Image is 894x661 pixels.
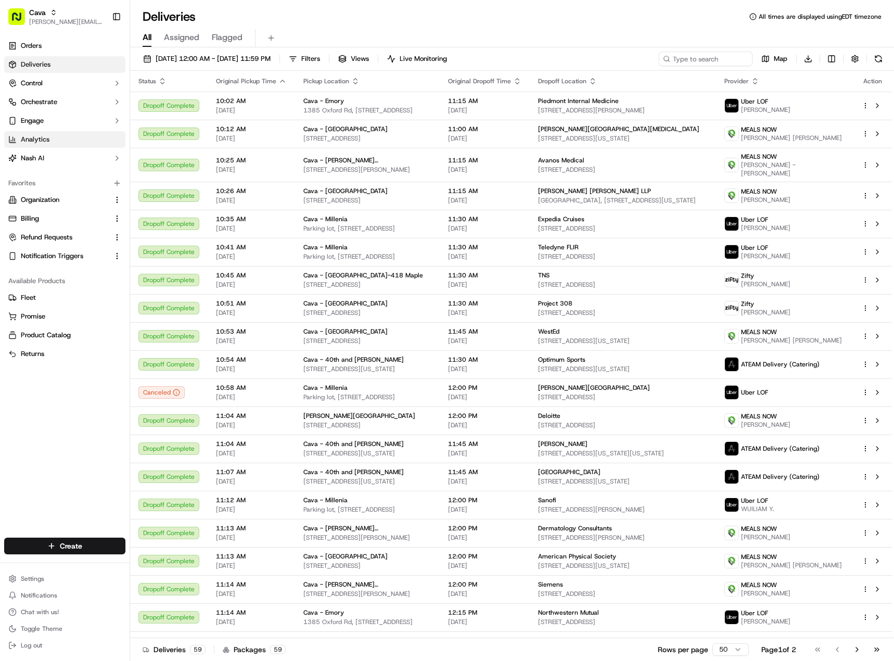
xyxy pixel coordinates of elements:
[216,533,287,542] span: [DATE]
[21,312,45,321] span: Promise
[303,496,348,504] span: Cava - Millenia
[8,195,109,205] a: Organization
[156,54,271,63] span: [DATE] 12:00 AM - [DATE] 11:59 PM
[741,161,845,177] span: [PERSON_NAME] - [PERSON_NAME]
[303,252,431,261] span: Parking lot, [STREET_ADDRESS]
[4,94,125,110] button: Orchestrate
[741,360,820,368] span: ATEAM Delivery (Catering)
[382,52,452,66] button: Live Monitoring
[216,421,287,429] span: [DATE]
[21,608,59,616] span: Chat with us!
[303,77,349,85] span: Pickup Location
[4,289,125,306] button: Fleet
[303,281,431,289] span: [STREET_ADDRESS]
[4,229,125,246] button: Refund Requests
[8,349,121,359] a: Returns
[216,134,287,143] span: [DATE]
[538,505,708,514] span: [STREET_ADDRESS][PERSON_NAME]
[10,180,27,196] img: Klarizel Pensader
[538,421,708,429] span: [STREET_ADDRESS]
[448,196,521,205] span: [DATE]
[4,248,125,264] button: Notification Triggers
[216,468,287,476] span: 11:07 AM
[47,99,171,110] div: Start new chat
[21,330,71,340] span: Product Catalog
[538,337,708,345] span: [STREET_ADDRESS][US_STATE]
[4,538,125,554] button: Create
[4,638,125,653] button: Log out
[741,272,754,280] span: Zifty
[284,52,325,66] button: Filters
[301,54,320,63] span: Filters
[216,440,287,448] span: 11:04 AM
[21,214,39,223] span: Billing
[448,309,521,317] span: [DATE]
[741,553,777,561] span: MEALS NOW
[538,449,708,457] span: [STREET_ADDRESS][US_STATE][US_STATE]
[4,75,125,92] button: Control
[216,252,287,261] span: [DATE]
[303,552,388,561] span: Cava - [GEOGRAPHIC_DATA]
[138,386,185,399] div: Canceled
[10,10,31,31] img: Nash
[21,116,44,125] span: Engage
[21,195,59,205] span: Organization
[143,8,196,25] h1: Deliveries
[216,496,287,504] span: 11:12 AM
[21,591,57,600] span: Notifications
[303,125,388,133] span: Cava - [GEOGRAPHIC_DATA]
[400,54,447,63] span: Live Monitoring
[216,166,287,174] span: [DATE]
[21,60,50,69] span: Deliveries
[448,166,521,174] span: [DATE]
[725,386,738,399] img: uber-new-logo.jpeg
[725,582,738,596] img: melas_now_logo.png
[741,388,768,397] span: Uber LOF
[538,327,559,336] span: WestEd
[21,625,62,633] span: Toggle Theme
[725,498,738,512] img: uber-new-logo.jpeg
[538,477,708,486] span: [STREET_ADDRESS][US_STATE]
[177,103,189,115] button: Start new chat
[538,393,708,401] span: [STREET_ADDRESS]
[448,77,511,85] span: Original Dropoff Time
[29,7,46,18] button: Cava
[741,152,777,161] span: MEALS NOW
[212,31,242,44] span: Flagged
[216,125,287,133] span: 10:12 AM
[741,444,820,453] span: ATEAM Delivery (Catering)
[757,52,792,66] button: Map
[21,97,57,107] span: Orchestrate
[448,243,521,251] span: 11:30 AM
[303,166,431,174] span: [STREET_ADDRESS][PERSON_NAME]
[741,497,768,505] span: Uber LOF
[303,524,431,532] span: Cava - [PERSON_NAME][GEOGRAPHIC_DATA]
[538,243,579,251] span: Teledyne FLIR
[725,158,738,172] img: melas_now_logo.png
[448,477,521,486] span: [DATE]
[216,281,287,289] span: [DATE]
[741,125,777,134] span: MEALS NOW
[741,134,842,142] span: [PERSON_NAME] [PERSON_NAME]
[741,97,768,106] span: Uber LOF
[741,215,768,224] span: Uber LOF
[21,349,44,359] span: Returns
[4,571,125,586] button: Settings
[73,258,126,266] a: Powered byPylon
[303,412,415,420] span: [PERSON_NAME][GEOGRAPHIC_DATA]
[334,52,374,66] button: Views
[725,273,738,287] img: zifty-logo-trans-sq.png
[448,355,521,364] span: 11:30 AM
[448,365,521,373] span: [DATE]
[448,252,521,261] span: [DATE]
[8,293,121,302] a: Fleet
[741,581,777,589] span: MEALS NOW
[216,215,287,223] span: 10:35 AM
[741,473,820,481] span: ATEAM Delivery (Catering)
[538,224,708,233] span: [STREET_ADDRESS]
[538,281,708,289] span: [STREET_ADDRESS]
[216,562,287,570] span: [DATE]
[27,67,187,78] input: Got a question? Start typing here...
[8,251,109,261] a: Notification Triggers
